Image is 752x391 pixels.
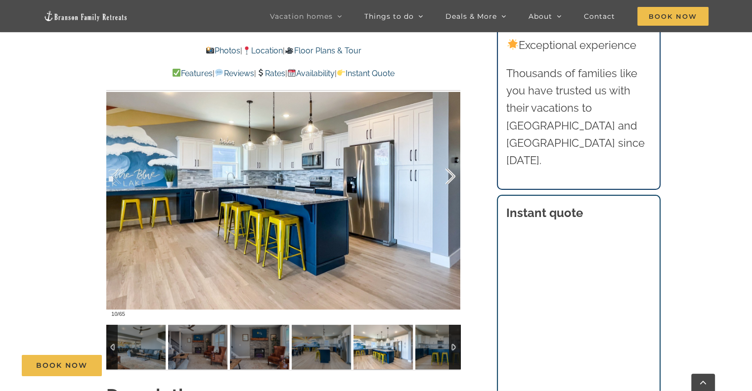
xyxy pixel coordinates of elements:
a: Rates [256,69,285,78]
img: 🎥 [285,46,293,54]
img: 📆 [288,69,296,77]
img: Out-of-the-Blue-at-Table-Rock-Lake-3011-Edit-scaled.jpg-nggid042953-ngg0dyn-120x90-00f0w010c011r1... [230,325,289,369]
span: Deals & More [445,13,497,20]
img: 🌟 [507,39,518,50]
a: Features [172,69,213,78]
img: 👉 [337,69,345,77]
p: | | [106,44,460,57]
a: Instant Quote [337,69,395,78]
img: 002-Out-of-the-Blue-vacation-home-rental-Branson-Family-Retreats-10062-scaled.jpg-nggid03339-ngg0... [415,325,475,369]
img: Branson Family Retreats Logo [44,10,128,22]
a: Reviews [215,69,254,78]
span: Book Now [36,361,88,370]
img: 001-Out-of-the-Blue-vacation-home-rental-Branson-Family-Retreats-10080-scaled.jpg-nggid03333-ngg0... [106,325,166,369]
p: | | | | [106,67,460,80]
img: 📍 [243,46,251,54]
span: Things to do [364,13,414,20]
span: Book Now [637,7,708,26]
a: Floor Plans & Tour [285,46,361,55]
img: 002-Out-of-the-Blue-vacation-home-rental-Branson-Family-Retreats-10061-scaled.jpg-nggid03338-ngg0... [354,325,413,369]
a: Photos [206,46,240,55]
img: 📸 [206,46,214,54]
a: Location [242,46,283,55]
a: Book Now [22,355,102,376]
strong: Instant quote [506,206,583,220]
img: 💬 [215,69,223,77]
p: Thousands of families like you have trusted us with their vacations to [GEOGRAPHIC_DATA] and [GEO... [506,65,651,169]
img: 💲 [257,69,265,77]
a: Availability [287,69,335,78]
span: About [529,13,552,20]
span: Vacation homes [270,13,333,20]
img: 002-Out-of-the-Blue-vacation-home-rental-Branson-Family-Retreats-10060-scaled.jpg-nggid03337-ngg0... [292,325,351,369]
img: ✅ [173,69,180,77]
span: Contact [584,13,615,20]
img: Out-of-the-Blue-at-Table-Rock-Lake-3008-Edit-scaled.jpg-nggid042951-ngg0dyn-120x90-00f0w010c011r1... [168,325,227,369]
